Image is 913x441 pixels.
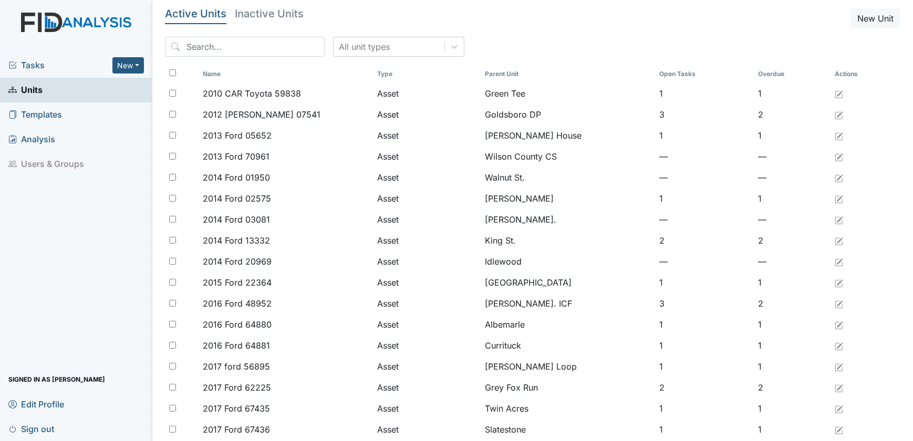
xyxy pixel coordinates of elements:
td: 1 [754,125,831,146]
td: Asset [373,104,481,125]
td: 1 [655,125,754,146]
td: 1 [754,188,831,209]
a: Edit [835,171,843,184]
td: 2 [754,377,831,398]
a: Edit [835,150,843,163]
td: Asset [373,125,481,146]
td: Asset [373,419,481,440]
td: 3 [655,104,754,125]
td: — [655,146,754,167]
a: Tasks [8,59,112,71]
td: 1 [655,83,754,104]
td: 2 [754,293,831,314]
span: 2010 CAR Toyota 59838 [203,87,301,100]
td: 1 [754,419,831,440]
th: Toggle SortBy [754,65,831,83]
th: Toggle SortBy [481,65,655,83]
td: [PERSON_NAME] Loop [481,356,655,377]
a: Edit [835,192,843,205]
td: — [754,209,831,230]
td: Wilson County CS [481,146,655,167]
button: New [112,57,144,73]
td: — [754,167,831,188]
span: 2017 Ford 62225 [203,381,271,394]
span: 2014 Ford 03081 [203,213,270,226]
span: 2013 Ford 05652 [203,129,272,142]
span: 2016 Ford 64881 [203,339,270,352]
td: 1 [655,335,754,356]
span: 2013 Ford 70961 [203,150,269,163]
td: 1 [754,83,831,104]
td: 1 [754,272,831,293]
a: Edit [835,129,843,142]
td: Asset [373,335,481,356]
td: Green Tee [481,83,655,104]
td: 2 [655,377,754,398]
a: Edit [835,402,843,415]
td: — [754,146,831,167]
div: All unit types [339,40,390,53]
th: Toggle SortBy [199,65,373,83]
span: 2017 ford 56895 [203,360,270,373]
td: Slatestone [481,419,655,440]
span: 2016 Ford 64880 [203,318,272,331]
a: Edit [835,360,843,373]
td: Asset [373,251,481,272]
span: 2016 Ford 48952 [203,297,272,310]
button: New Unit [850,8,900,28]
td: Twin Acres [481,398,655,419]
a: Edit [835,255,843,268]
td: Idlewood [481,251,655,272]
td: Asset [373,83,481,104]
a: Edit [835,234,843,247]
td: 1 [655,188,754,209]
h5: Active Units [165,8,226,19]
span: Edit Profile [8,396,64,412]
a: Edit [835,87,843,100]
td: [PERSON_NAME]. [481,209,655,230]
td: 1 [655,314,754,335]
th: Toggle SortBy [373,65,481,83]
td: Asset [373,356,481,377]
input: Toggle All Rows Selected [169,69,176,76]
a: Edit [835,297,843,310]
span: 2015 Ford 22364 [203,276,272,289]
td: 2 [754,104,831,125]
th: Toggle SortBy [655,65,754,83]
a: Edit [835,213,843,226]
a: Edit [835,339,843,352]
td: Albemarle [481,314,655,335]
td: 1 [754,398,831,419]
td: [PERSON_NAME]. ICF [481,293,655,314]
span: Signed in as [PERSON_NAME] [8,371,105,387]
td: Asset [373,377,481,398]
td: Asset [373,272,481,293]
span: 2017 Ford 67435 [203,402,270,415]
th: Actions [831,65,883,83]
td: [PERSON_NAME] [481,188,655,209]
td: 1 [655,272,754,293]
a: Edit [835,381,843,394]
td: Asset [373,209,481,230]
span: Templates [8,107,62,123]
span: 2014 Ford 13332 [203,234,270,247]
td: Asset [373,293,481,314]
input: Search... [165,37,325,57]
td: 1 [655,356,754,377]
td: 1 [655,398,754,419]
span: Analysis [8,131,55,148]
td: 1 [754,335,831,356]
td: 2 [754,230,831,251]
span: 2014 Ford 02575 [203,192,271,205]
td: Asset [373,230,481,251]
span: Sign out [8,421,54,437]
span: 2017 Ford 67436 [203,423,270,436]
td: — [655,251,754,272]
td: Goldsboro DP [481,104,655,125]
td: Asset [373,146,481,167]
td: Walnut St. [481,167,655,188]
td: [GEOGRAPHIC_DATA] [481,272,655,293]
td: 1 [655,419,754,440]
td: — [754,251,831,272]
td: King St. [481,230,655,251]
